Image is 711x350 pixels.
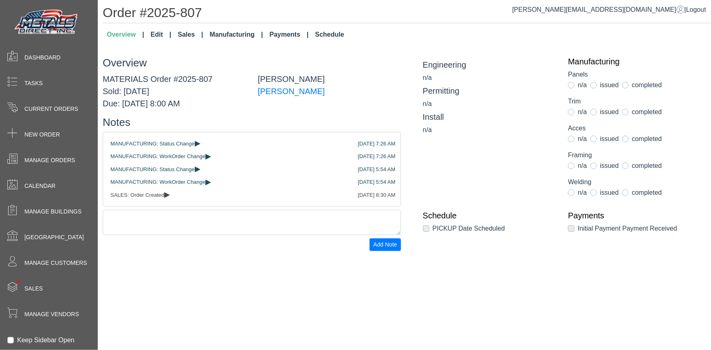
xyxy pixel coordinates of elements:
[568,57,701,66] a: Manufacturing
[24,130,60,139] span: New Order
[110,152,393,161] div: MANUFACTURING: WorkOrder Change
[252,73,407,110] div: [PERSON_NAME]
[24,310,79,319] span: Manage Vendors
[266,26,312,43] a: Payments
[103,26,147,43] a: Overview
[686,6,706,13] span: Logout
[164,192,170,197] span: ▸
[358,191,395,199] div: [DATE] 8:30 AM
[24,79,43,88] span: Tasks
[103,116,401,129] h3: Notes
[512,5,706,15] div: |
[24,156,75,165] span: Manage Orders
[370,238,401,251] button: Add Note
[358,165,395,174] div: [DATE] 5:54 AM
[110,191,393,199] div: SALES: Order Created
[358,152,395,161] div: [DATE] 7:26 AM
[358,140,395,148] div: [DATE] 7:26 AM
[205,153,211,158] span: ▸
[207,26,266,43] a: Manufacturing
[24,233,84,242] span: [GEOGRAPHIC_DATA]
[433,224,505,233] label: PICKUP Date Scheduled
[103,5,711,23] h1: Order #2025-807
[147,26,175,43] a: Edit
[423,99,556,109] div: n/a
[97,73,252,110] div: MATERIALS Order #2025-807 Sold: [DATE] Due: [DATE] 8:00 AM
[205,179,211,184] span: ▸
[423,60,556,70] h5: Engineering
[312,26,347,43] a: Schedule
[578,224,677,233] label: Initial Payment Payment Received
[24,259,87,267] span: Manage Customers
[423,125,556,135] div: n/a
[195,166,200,171] span: ▸
[423,73,556,83] div: n/a
[8,269,29,295] span: •
[358,178,395,186] div: [DATE] 5:54 AM
[24,53,61,62] span: Dashboard
[103,57,401,69] h3: Overview
[110,165,393,174] div: MANUFACTURING: Status Change
[110,140,393,148] div: MANUFACTURING: Status Change
[17,335,75,345] label: Keep Sidebar Open
[12,7,81,37] img: Metals Direct Inc Logo
[568,211,701,220] a: Payments
[423,211,556,220] a: Schedule
[423,112,556,122] h5: Install
[24,105,78,113] span: Current Orders
[423,86,556,96] h5: Permitting
[110,178,393,186] div: MANUFACTURING: WorkOrder Change
[24,182,55,190] span: Calendar
[24,207,81,216] span: Manage Buildings
[512,6,685,13] a: [PERSON_NAME][EMAIL_ADDRESS][DOMAIN_NAME]
[174,26,206,43] a: Sales
[258,87,325,96] a: [PERSON_NAME]
[373,241,397,248] span: Add Note
[195,140,200,145] span: ▸
[24,284,43,293] span: Sales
